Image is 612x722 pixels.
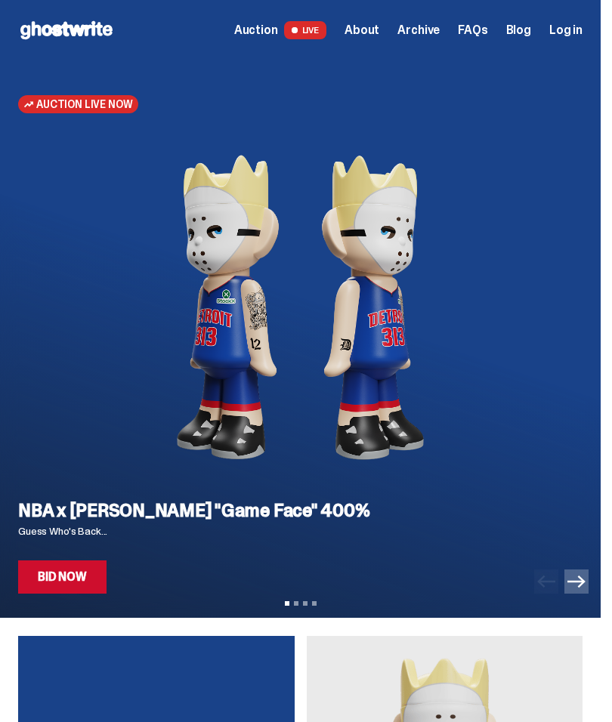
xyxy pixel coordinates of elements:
[312,601,317,606] button: View slide 4
[284,21,327,39] span: LIVE
[18,560,107,594] a: Bid Now
[458,24,487,36] a: FAQs
[549,24,583,36] a: Log in
[18,137,583,477] img: NBA x Eminem "Game Face" 400%
[564,569,589,594] button: Next
[18,501,583,520] h2: NBA x [PERSON_NAME] "Game Face" 400%
[18,526,583,536] p: Guess Who's Back...
[345,24,379,36] a: About
[234,21,326,39] a: Auction LIVE
[397,24,440,36] a: Archive
[234,24,278,36] span: Auction
[36,98,132,110] span: Auction Live Now
[294,601,298,606] button: View slide 2
[506,24,531,36] a: Blog
[303,601,308,606] button: View slide 3
[285,601,289,606] button: View slide 1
